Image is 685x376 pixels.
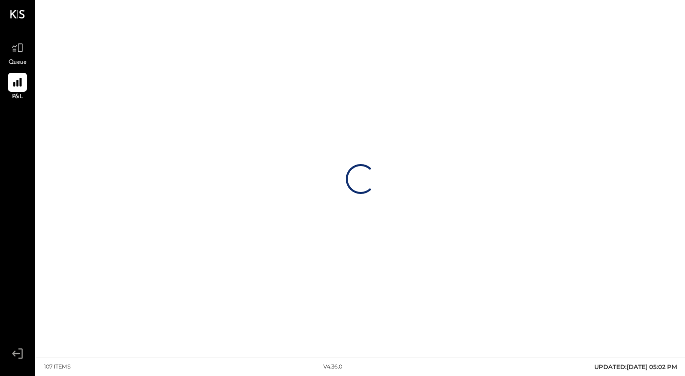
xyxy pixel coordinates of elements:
[0,73,34,102] a: P&L
[44,363,71,371] div: 107 items
[8,58,27,67] span: Queue
[594,363,677,371] span: UPDATED: [DATE] 05:02 PM
[12,93,23,102] span: P&L
[323,363,342,371] div: v 4.36.0
[0,38,34,67] a: Queue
